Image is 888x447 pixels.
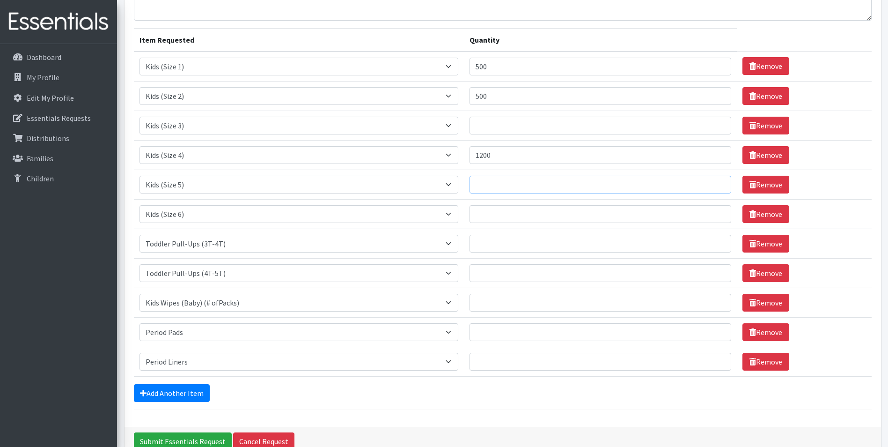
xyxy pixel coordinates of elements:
p: Distributions [27,134,69,143]
a: My Profile [4,68,113,87]
p: Dashboard [27,52,61,62]
a: Remove [742,87,789,105]
a: Remove [742,57,789,75]
a: Remove [742,264,789,282]
th: Quantity [464,28,737,52]
th: Item Requested [134,28,464,52]
p: Families [27,154,53,163]
img: HumanEssentials [4,6,113,37]
a: Remove [742,205,789,223]
a: Remove [742,176,789,194]
p: Children [27,174,54,183]
a: Remove [742,294,789,312]
a: Remove [742,117,789,134]
a: Add Another Item [134,384,210,402]
p: My Profile [27,73,59,82]
a: Children [4,169,113,188]
a: Essentials Requests [4,109,113,127]
a: Remove [742,353,789,371]
a: Remove [742,323,789,341]
p: Edit My Profile [27,93,74,103]
a: Remove [742,146,789,164]
a: Edit My Profile [4,89,113,107]
a: Dashboard [4,48,113,67]
p: Essentials Requests [27,113,91,123]
a: Distributions [4,129,113,148]
a: Remove [742,235,789,253]
a: Families [4,149,113,168]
